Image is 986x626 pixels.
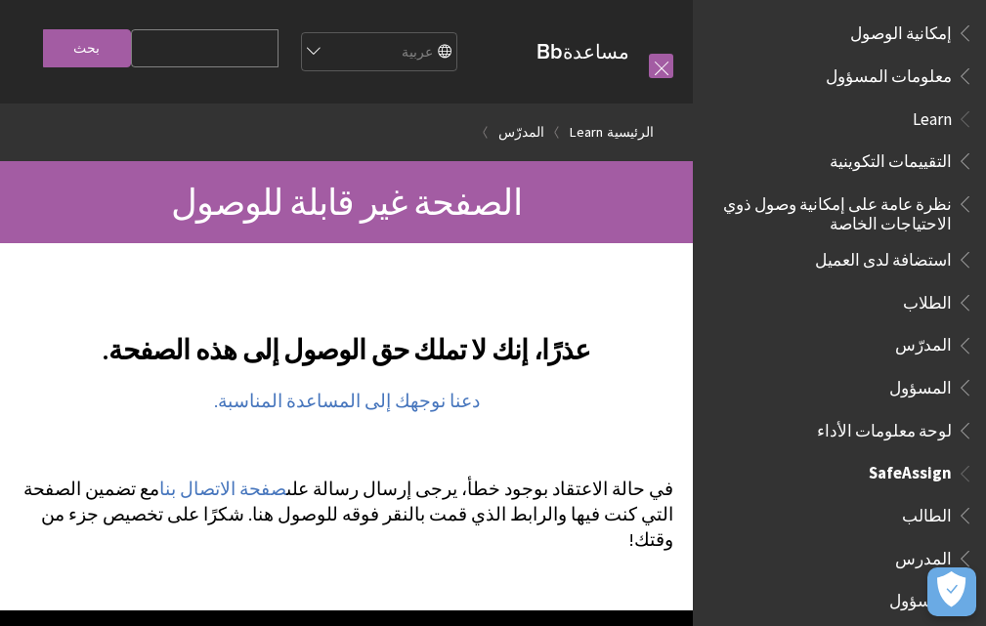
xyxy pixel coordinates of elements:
[43,29,131,67] input: بحث
[20,477,673,554] p: في حالة الاعتقاد بوجود خطأ، يرجى إرسال رسالة على مع تضمين الصفحة التي كنت فيها والرابط الذي قمت ب...
[300,33,456,72] select: Site Language Selector
[815,243,952,270] span: استضافة لدى العميل
[927,567,976,616] button: فتح التفضيلات
[171,180,522,225] span: الصفحة غير قابلة للوصول
[498,120,544,145] a: المدرّس
[705,103,974,447] nav: Book outline for Blackboard Learn Help
[817,414,952,440] span: لوحة معلومات الأداء
[826,60,952,86] span: معلومات المسؤول
[902,499,952,525] span: الطالب
[869,457,952,483] span: SafeAssign
[20,306,673,370] h2: عذرًا، إنك لا تملك حق الوصول إلى هذه الصفحة.
[895,329,952,355] span: المدرّس
[716,188,952,233] span: نظرة عامة على إمكانية وصول ذوي الاحتياجات الخاصة
[830,145,952,171] span: التقييمات التكوينية
[159,478,286,501] a: صفحة الاتصال بنا
[889,584,952,610] span: المسؤول
[895,542,952,568] span: المدرس
[536,39,629,63] a: مساعدةBb
[536,39,563,64] strong: Bb
[607,120,654,145] a: الرئيسية
[705,457,974,618] nav: Book outline for Blackboard SafeAssign
[570,120,603,145] a: Learn
[913,103,952,129] span: Learn
[850,17,952,43] span: إمكانية الوصول
[903,286,952,313] span: الطلاب
[889,371,952,397] span: المسؤول
[214,390,480,413] a: دعنا نوجهك إلى المساعدة المناسبة.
